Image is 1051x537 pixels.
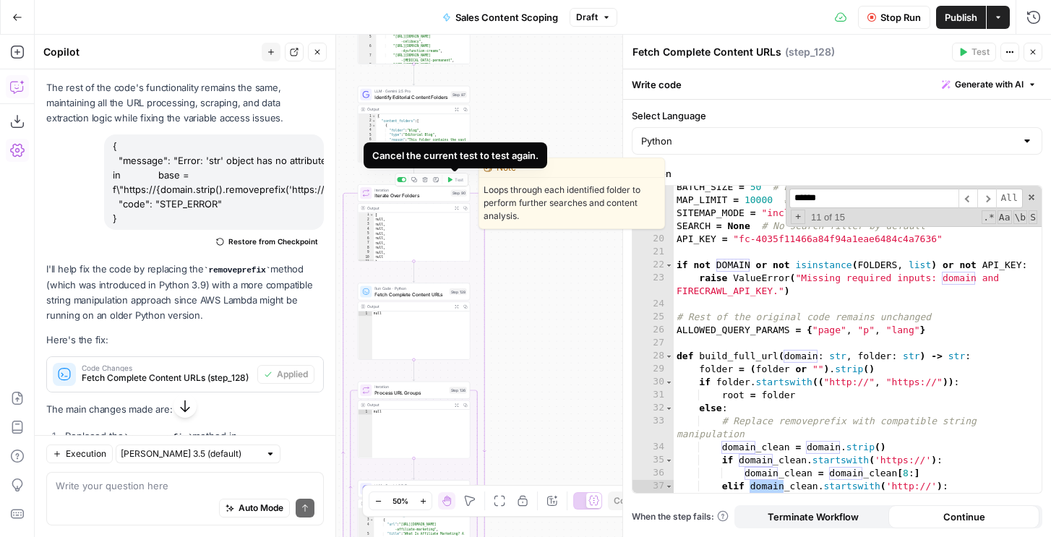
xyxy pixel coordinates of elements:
[358,410,372,415] div: 1
[392,495,408,507] span: 50%
[369,212,374,218] span: Toggle code folding, rows 1 through 11
[451,91,467,98] div: Step 87
[104,134,324,230] div: { "message": "Error: 'str' object has no attribute 'removeprefix'\nFile \"code\", line 33, in bas...
[358,508,374,513] div: 1
[367,304,450,309] div: Output
[374,187,447,193] span: Iteration
[632,259,674,272] div: 22
[450,288,467,295] div: Step 128
[367,402,450,408] div: Output
[358,312,372,317] div: 1
[358,227,374,232] div: 4
[372,148,539,163] div: Cancel the current test to test again.
[632,363,674,376] div: 29
[413,64,415,85] g: Edge from step_86 to step_87
[451,190,467,197] div: Step 90
[46,262,324,323] p: I'll help fix the code by replacing the method (which was introduced in Python 3.9) with a more c...
[614,494,635,507] span: Copy
[374,93,447,100] span: Identify Editorial Content Folders
[632,480,674,493] div: 37
[632,389,674,402] div: 31
[124,433,192,442] code: removeprefix
[632,454,674,467] div: 35
[358,35,376,44] div: 5
[358,382,470,458] div: IterationProcess URL GroupsStep 136Outputnull
[372,119,376,124] span: Toggle code folding, rows 2 through 135
[374,192,447,199] span: Iterate Over Folders
[570,8,617,27] button: Draft
[358,218,374,223] div: 2
[358,128,376,133] div: 4
[632,233,674,246] div: 20
[998,210,1012,224] span: CaseSensitive Search
[210,233,324,250] button: Restore from Checkpoint
[82,364,252,371] span: Code Changes
[369,517,374,523] span: Toggle code folding, rows 3 through 8
[665,402,673,415] span: Toggle code folding, rows 32 through 40
[358,283,470,359] div: Run Code · PythonFetch Complete Content URLsStep 128Outputnull
[632,166,1042,181] label: Function
[434,6,567,29] button: Sales Content Scoping
[632,108,1042,123] label: Select Language
[367,205,450,211] div: Output
[632,402,674,415] div: 32
[358,255,374,260] div: 10
[936,75,1042,94] button: Generate with AI
[358,523,374,532] div: 4
[641,134,1016,148] input: Python
[943,510,985,524] span: Continue
[955,78,1024,91] span: Generate with AI
[632,324,674,337] div: 26
[358,53,376,63] div: 7
[413,360,415,381] g: Edge from step_128 to step_136
[358,137,376,166] div: 6
[576,11,598,24] span: Draft
[479,178,664,228] span: Loops through each identified folder to perform further searches and content analysis.
[632,311,674,324] div: 25
[43,45,257,59] div: Copilot
[952,43,996,61] button: Test
[358,133,376,138] div: 5
[358,86,470,163] div: LLM · Gemini 2.5 ProIdentify Editorial Content FoldersStep 87Output{ "content_folders":[ { "folde...
[479,158,664,178] div: Note
[413,261,415,282] g: Edge from step_90 to step_128
[768,510,859,524] span: Terminate Workflow
[66,447,106,460] span: Execution
[358,44,376,53] div: 6
[46,444,113,463] button: Execution
[239,502,283,515] span: Auto Mode
[358,513,374,518] div: 2
[358,124,376,129] div: 3
[444,175,466,184] button: Test
[632,45,781,59] textarea: Fetch Complete Content URLs
[665,259,673,272] span: Toggle code folding, rows 22 through 23
[374,291,446,298] span: Fetch Complete Content URLs
[228,236,318,247] span: Restore from Checkpoint
[358,119,376,124] div: 2
[665,350,673,363] span: Toggle code folding, rows 28 through 41
[936,6,986,29] button: Publish
[632,441,674,454] div: 34
[665,480,673,493] span: Toggle code folding, rows 37 through 38
[374,88,447,94] span: LLM · Gemini 2.5 Pro
[374,384,446,390] span: Iteration
[785,45,835,59] span: ( step_128 )
[46,332,324,348] p: Here's the fix:
[358,212,374,218] div: 1
[665,454,673,467] span: Toggle code folding, rows 35 through 36
[982,210,996,224] span: RegExp Search
[455,176,463,183] span: Test
[358,236,374,241] div: 6
[880,10,921,25] span: Stop Run
[413,458,415,479] g: Edge from step_136 to step_134
[632,510,729,523] a: When the step fails:
[374,285,446,291] span: Run Code · Python
[46,80,324,126] p: The rest of the code's functionality remains the same, maintaining all the URL processing, scrapi...
[372,124,376,129] span: Toggle code folding, rows 3 through 17
[632,246,674,259] div: 21
[805,211,851,224] span: 11 of 15
[358,114,376,119] div: 1
[945,10,977,25] span: Publish
[958,189,977,208] span: ​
